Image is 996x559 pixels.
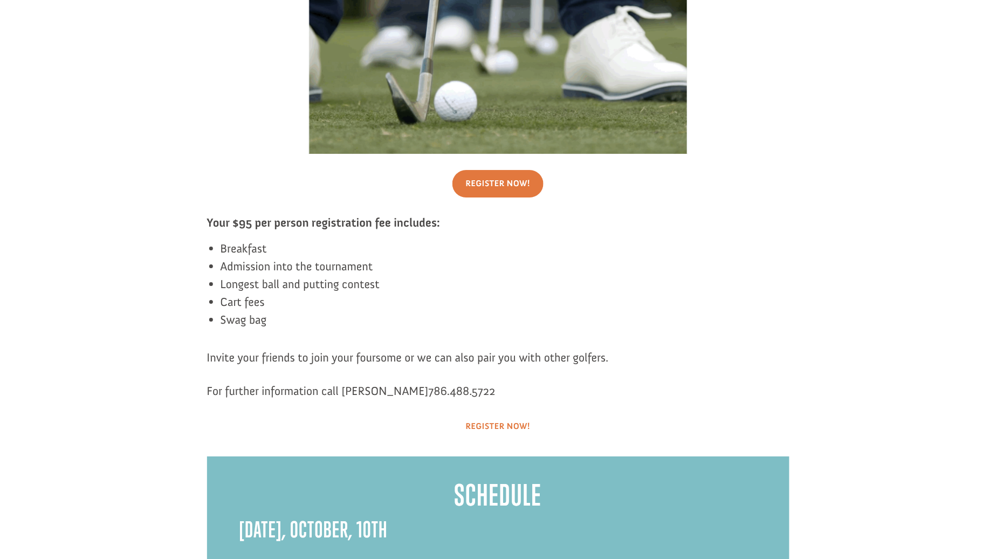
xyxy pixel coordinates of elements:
button: Donate [153,17,201,36]
div: [PERSON_NAME] donated $50 [19,11,148,32]
img: US.png [19,33,27,41]
a: Register Now! [452,170,544,197]
span: Breakfast [221,241,267,256]
span: Swag bag [221,312,267,327]
span: Cart fees [221,295,265,309]
span: [GEOGRAPHIC_DATA] , [GEOGRAPHIC_DATA] [29,33,148,41]
a: Register Now! [452,413,544,440]
span: For further information call [PERSON_NAME] [207,384,496,398]
span: Invite your friends to join your foursome or we can also pair you with other golfers. [207,350,609,365]
span: Longest ball and putting contest [221,277,380,291]
strong: Your $95 per person registration fee includes: [207,215,440,230]
h2: Schedule [239,478,757,517]
span: 786.488.5722 [429,384,496,398]
img: emoji heart [19,23,28,31]
span: Admission into the tournament [221,259,373,274]
strong: [DATE], October, 10th [239,516,388,542]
